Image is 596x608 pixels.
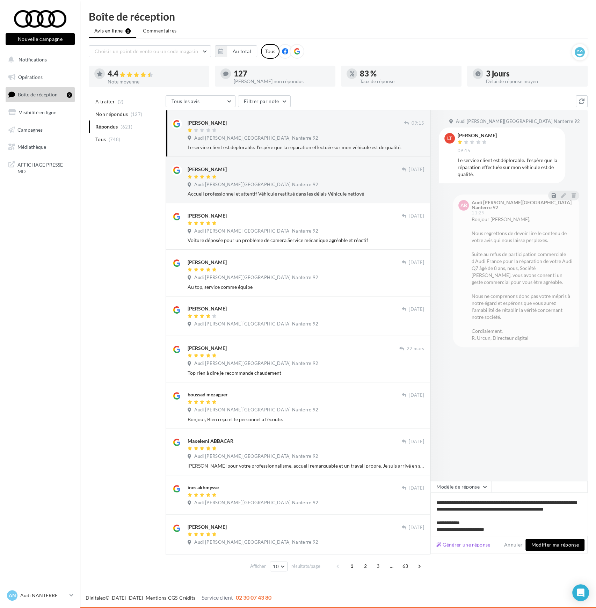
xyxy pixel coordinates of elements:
[409,392,424,398] span: [DATE]
[409,167,424,173] span: [DATE]
[400,561,411,572] span: 63
[9,592,16,599] span: AN
[188,391,228,398] div: boussad mezaguer
[4,105,76,120] a: Visibilité en ligne
[407,346,424,352] span: 22 mars
[194,182,318,188] span: Audi [PERSON_NAME][GEOGRAPHIC_DATA] Nanterre 92
[250,563,266,570] span: Afficher
[458,148,471,154] span: 09:15
[486,70,582,78] div: 3 jours
[18,74,43,80] span: Opérations
[194,360,318,367] span: Audi [PERSON_NAME][GEOGRAPHIC_DATA] Nanterre 92
[188,369,424,376] div: Top rien à dire je recommande chaudement
[109,137,121,142] span: (748)
[179,595,195,601] a: Crédits
[227,45,257,57] button: Au total
[261,44,279,59] div: Tous
[188,144,424,151] div: Le service client est déplorable. J'espère que la réparation effectuée sur mon véhicule est de qu...
[194,453,318,460] span: Audi [PERSON_NAME][GEOGRAPHIC_DATA] Nanterre 92
[166,95,235,107] button: Tous les avis
[411,120,424,126] span: 09:15
[188,284,424,291] div: Au top, service comme équipe
[472,216,574,342] div: Bonjour [PERSON_NAME], Nous regrettons de devoir lire le contenu de votre avis qui nous laisse pe...
[501,541,525,549] button: Annuler
[86,595,271,601] span: © [DATE]-[DATE] - - -
[273,564,279,569] span: 10
[188,523,227,530] div: [PERSON_NAME]
[447,135,452,142] span: LT
[409,485,424,491] span: [DATE]
[409,213,424,219] span: [DATE]
[17,144,46,150] span: Médiathèque
[188,166,227,173] div: [PERSON_NAME]
[86,595,106,601] a: Digitaleo
[194,135,318,141] span: Audi [PERSON_NAME][GEOGRAPHIC_DATA] Nanterre 92
[188,190,424,197] div: Accueil professionnel et attentif Véhicule restitué dans les délais Véhicule nettoyé
[188,305,227,312] div: [PERSON_NAME]
[270,562,288,571] button: 10
[434,541,493,549] button: Générer une réponse
[409,259,424,266] span: [DATE]
[6,589,75,602] a: AN Audi NANTERRE
[409,525,424,531] span: [DATE]
[458,133,497,138] div: [PERSON_NAME]
[188,119,227,126] div: [PERSON_NAME]
[215,45,257,57] button: Au total
[95,98,115,105] span: A traiter
[168,595,177,601] a: CGS
[188,212,227,219] div: [PERSON_NAME]
[409,306,424,313] span: [DATE]
[291,563,320,570] span: résultats/page
[430,481,491,493] button: Modèle de réponse
[194,500,318,506] span: Audi [PERSON_NAME][GEOGRAPHIC_DATA] Nanterre 92
[572,584,589,601] div: Open Intercom Messenger
[234,79,330,84] div: [PERSON_NAME] non répondus
[146,595,166,601] a: Mentions
[188,237,424,244] div: Voiture déposée pour un problème de camera Service mécanique agréable et réactif
[409,439,424,445] span: [DATE]
[108,70,204,78] div: 4.4
[472,200,572,210] div: Audi [PERSON_NAME][GEOGRAPHIC_DATA] Nanterre 92
[456,118,580,125] span: Audi [PERSON_NAME][GEOGRAPHIC_DATA] Nanterre 92
[89,45,211,57] button: Choisir un point de vente ou un code magasin
[372,561,384,572] span: 3
[4,123,76,137] a: Campagnes
[194,228,318,234] span: Audi [PERSON_NAME][GEOGRAPHIC_DATA] Nanterre 92
[360,70,456,78] div: 83 %
[4,157,76,178] a: AFFICHAGE PRESSE MD
[346,561,357,572] span: 1
[17,160,72,175] span: AFFICHAGE PRESSE MD
[172,98,200,104] span: Tous les avis
[486,79,582,84] div: Délai de réponse moyen
[188,416,424,423] div: Bonjour, Bien reçu et le personnel a l’écoute.
[194,407,318,413] span: Audi [PERSON_NAME][GEOGRAPHIC_DATA] Nanterre 92
[472,211,485,215] span: 11:29
[4,70,76,85] a: Opérations
[4,87,76,102] a: Boîte de réception2
[188,438,233,445] div: Maxelemi ABBACAR
[95,136,106,143] span: Tous
[95,48,198,54] span: Choisir un point de vente ou un code magasin
[234,70,330,78] div: 127
[95,111,128,118] span: Non répondus
[143,27,176,34] span: Commentaires
[238,95,291,107] button: Filtrer par note
[188,484,219,491] div: ines akhmysse
[18,91,58,97] span: Boîte de réception
[360,79,456,84] div: Taux de réponse
[67,92,72,98] div: 2
[20,592,67,599] p: Audi NANTERRE
[188,259,227,266] div: [PERSON_NAME]
[108,79,204,84] div: Note moyenne
[194,321,318,327] span: Audi [PERSON_NAME][GEOGRAPHIC_DATA] Nanterre 92
[89,11,588,22] div: Boîte de réception
[4,140,76,154] a: Médiathèque
[188,462,424,469] div: [PERSON_NAME] pour votre professionnalisme, accueil remarquable et un travail propre. Je suis arr...
[131,111,143,117] span: (127)
[360,561,371,572] span: 2
[19,57,47,63] span: Notifications
[17,126,43,132] span: Campagnes
[19,109,56,115] span: Visibilité en ligne
[386,561,397,572] span: ...
[194,274,318,281] span: Audi [PERSON_NAME][GEOGRAPHIC_DATA] Nanterre 92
